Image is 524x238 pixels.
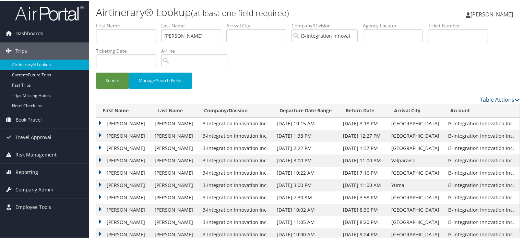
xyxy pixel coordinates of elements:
td: [PERSON_NAME] [151,117,198,129]
td: I3-Integration Innovation Inc. [198,191,273,203]
td: [DATE] 11:00 AM [340,178,388,191]
td: [DATE] 3:00 PM [273,178,340,191]
td: [DATE] 3:18 PM [340,117,388,129]
td: Valparaiso [388,154,444,166]
td: I3-Integration Innovation Inc. [198,166,273,178]
td: [GEOGRAPHIC_DATA] [388,117,444,129]
td: [PERSON_NAME] [151,191,198,203]
td: [DATE] 8:20 PM [340,215,388,228]
a: [PERSON_NAME] [466,3,520,24]
td: [DATE] 1:37 PM [340,141,388,154]
td: I3-Integration Innovation Inc. [444,215,520,228]
th: Account: activate to sort column ascending [444,103,520,117]
td: [DATE] 11:00 AM [340,154,388,166]
span: Company Admin [15,180,53,198]
td: Yuma [388,178,444,191]
td: [PERSON_NAME] [96,129,151,141]
td: [PERSON_NAME] [151,141,198,154]
td: [DATE] 1:38 PM [273,129,340,141]
h1: Airtinerary® Lookup [96,4,379,19]
td: [PERSON_NAME] [151,178,198,191]
td: I3-Integration Innovation Inc. [198,129,273,141]
button: Search [96,72,129,88]
th: Return Date: activate to sort column ascending [340,103,388,117]
th: Company/Division [198,103,273,117]
th: Last Name: activate to sort column ascending [151,103,198,117]
td: I3-Integration Innovation Inc. [198,154,273,166]
td: [PERSON_NAME] [151,203,198,215]
td: [PERSON_NAME] [96,154,151,166]
td: [GEOGRAPHIC_DATA] [388,141,444,154]
label: Ticket Number [428,22,493,28]
td: I3-Integration Innovation Inc. [198,215,273,228]
th: Departure Date Range: activate to sort column ascending [273,103,340,117]
td: [GEOGRAPHIC_DATA] [388,166,444,178]
label: Ticketing Date [96,47,161,54]
td: I3-Integration Innovation Inc. [444,141,520,154]
th: First Name: activate to sort column ascending [96,103,151,117]
td: I3-Integration Innovation Inc. [444,154,520,166]
td: [PERSON_NAME] [96,191,151,203]
td: I3-Integration Innovation Inc. [198,203,273,215]
label: Company/Division [291,22,363,28]
span: Risk Management [15,146,57,163]
td: [DATE] 10:02 AM [273,203,340,215]
span: [PERSON_NAME] [471,10,513,17]
td: [DATE] 7:16 PM [340,166,388,178]
td: [DATE] 2:22 PM [273,141,340,154]
label: Arrival City [226,22,291,28]
a: Table Actions [480,95,520,103]
td: [DATE] 3:00 PM [273,154,340,166]
td: [PERSON_NAME] [151,154,198,166]
td: [DATE] 8:36 PM [340,203,388,215]
td: I3-Integration Innovation Inc. [444,178,520,191]
td: [DATE] 11:05 AM [273,215,340,228]
label: Agency Locator [363,22,428,28]
td: [GEOGRAPHIC_DATA] [388,129,444,141]
td: [DATE] 3:58 PM [340,191,388,203]
small: (at least one field required) [191,7,289,18]
td: I3-Integration Innovation Inc. [444,203,520,215]
span: Reporting [15,163,38,180]
td: [PERSON_NAME] [151,215,198,228]
label: Last Name [161,22,226,28]
span: Trips [15,42,27,59]
td: [PERSON_NAME] [151,166,198,178]
td: I3-Integration Innovation Inc. [444,129,520,141]
td: [PERSON_NAME] [96,178,151,191]
td: I3-Integration Innovation Inc. [444,191,520,203]
td: I3-Integration Innovation Inc. [198,178,273,191]
td: [PERSON_NAME] [96,215,151,228]
td: I3-Integration Innovation Inc. [444,166,520,178]
td: [GEOGRAPHIC_DATA] [388,203,444,215]
label: Airline [161,47,233,54]
td: [GEOGRAPHIC_DATA] [388,191,444,203]
td: [PERSON_NAME] [151,129,198,141]
span: Travel Approval [15,128,51,145]
span: Dashboards [15,24,43,41]
span: Book Travel [15,111,42,128]
label: First Name [96,22,161,28]
td: [PERSON_NAME] [96,203,151,215]
img: airportal-logo.png [15,4,84,21]
td: I3-Integration Innovation Inc. [198,117,273,129]
td: [PERSON_NAME] [96,141,151,154]
th: Arrival City: activate to sort column ascending [388,103,444,117]
td: [PERSON_NAME] [96,117,151,129]
td: [DATE] 10:22 AM [273,166,340,178]
td: [GEOGRAPHIC_DATA] [388,215,444,228]
td: [DATE] 10:15 AM [273,117,340,129]
td: I3-Integration Innovation Inc. [198,141,273,154]
td: [PERSON_NAME] [96,166,151,178]
span: Employee Tools [15,198,51,215]
td: [DATE] 7:30 AM [273,191,340,203]
button: Manage Search Fields [129,72,192,88]
td: I3-Integration Innovation Inc. [444,117,520,129]
td: [DATE] 12:27 PM [340,129,388,141]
